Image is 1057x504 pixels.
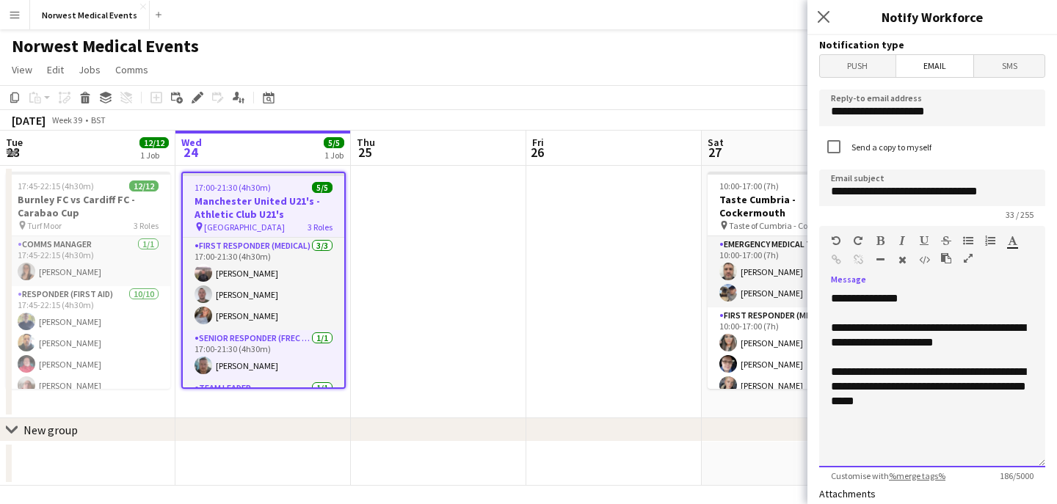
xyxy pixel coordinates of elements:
[204,222,285,233] span: [GEOGRAPHIC_DATA]
[18,180,94,191] span: 17:45-22:15 (4h30m)
[27,220,62,231] span: Turf Moor
[183,238,344,330] app-card-role: First Responder (Medical)3/317:00-21:30 (4h30m)[PERSON_NAME][PERSON_NAME][PERSON_NAME]
[183,330,344,380] app-card-role: Senior Responder (FREC 4 or Above)1/117:00-21:30 (4h30m)[PERSON_NAME]
[875,254,885,266] button: Horizontal Line
[181,172,346,389] app-job-card: 17:00-21:30 (4h30m)5/5Manchester United U21's - Athletic Club U21's [GEOGRAPHIC_DATA]3 RolesFirst...
[4,144,23,161] span: 23
[79,63,101,76] span: Jobs
[6,193,170,219] h3: Burnley FC vs Cardiff FC - Carabao Cup
[974,55,1045,77] span: SMS
[324,137,344,148] span: 5/5
[897,254,907,266] button: Clear Formatting
[532,136,544,149] span: Fri
[183,194,344,221] h3: Manchester United U21's - Athletic Club U21's
[109,60,154,79] a: Comms
[820,55,896,77] span: Push
[195,182,271,193] span: 17:00-21:30 (4h30m)
[994,209,1045,220] span: 33 / 255
[729,220,835,231] span: Taste of Cumbria - Cockermouth
[30,1,150,29] button: Norwest Medical Events
[139,137,169,148] span: 12/12
[831,235,841,246] button: Undo
[875,235,885,246] button: Bold
[941,235,951,246] button: Strikethrough
[355,144,375,161] span: 25
[23,423,78,437] div: New group
[12,63,32,76] span: View
[179,144,202,161] span: 24
[919,235,929,246] button: Underline
[819,487,876,500] label: Attachments
[708,172,872,389] app-job-card: 10:00-17:00 (7h)8/8Taste Cumbria - Cockermouth Taste of Cumbria - Cockermouth3 RolesEmergency Med...
[719,180,779,191] span: 10:00-17:00 (7h)
[985,235,995,246] button: Ordered List
[849,142,931,153] label: Send a copy to myself
[897,235,907,246] button: Italic
[889,470,945,481] a: %merge tags%
[708,193,872,219] h3: Taste Cumbria - Cockermouth
[41,60,70,79] a: Edit
[963,235,973,246] button: Unordered List
[988,470,1045,481] span: 186 / 5000
[705,144,724,161] span: 27
[896,55,974,77] span: Email
[181,136,202,149] span: Wed
[6,236,170,286] app-card-role: Comms Manager1/117:45-22:15 (4h30m)[PERSON_NAME]
[1007,235,1017,246] button: Text Color
[853,235,863,246] button: Redo
[819,38,1045,51] h3: Notification type
[12,35,199,57] h1: Norwest Medical Events
[963,252,973,264] button: Fullscreen
[807,7,1057,26] h3: Notify Workforce
[324,150,344,161] div: 1 Job
[530,144,544,161] span: 26
[115,63,148,76] span: Comms
[12,113,46,128] div: [DATE]
[708,236,872,307] app-card-role: Emergency Medical Tech2/210:00-17:00 (7h)[PERSON_NAME][PERSON_NAME]
[6,136,23,149] span: Tue
[134,220,159,231] span: 3 Roles
[47,63,64,76] span: Edit
[357,136,375,149] span: Thu
[819,470,957,481] span: Customise with
[6,172,170,389] app-job-card: 17:45-22:15 (4h30m)12/12Burnley FC vs Cardiff FC - Carabao Cup Turf Moor3 RolesComms Manager1/117...
[308,222,333,233] span: 3 Roles
[708,307,872,421] app-card-role: First Responder (Medical)4/410:00-17:00 (7h)[PERSON_NAME][PERSON_NAME][PERSON_NAME]
[6,60,38,79] a: View
[708,136,724,149] span: Sat
[140,150,168,161] div: 1 Job
[183,380,344,430] app-card-role: Team Leader1/1
[919,254,929,266] button: HTML Code
[312,182,333,193] span: 5/5
[91,114,106,125] div: BST
[73,60,106,79] a: Jobs
[129,180,159,191] span: 12/12
[48,114,85,125] span: Week 39
[941,252,951,264] button: Paste as plain text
